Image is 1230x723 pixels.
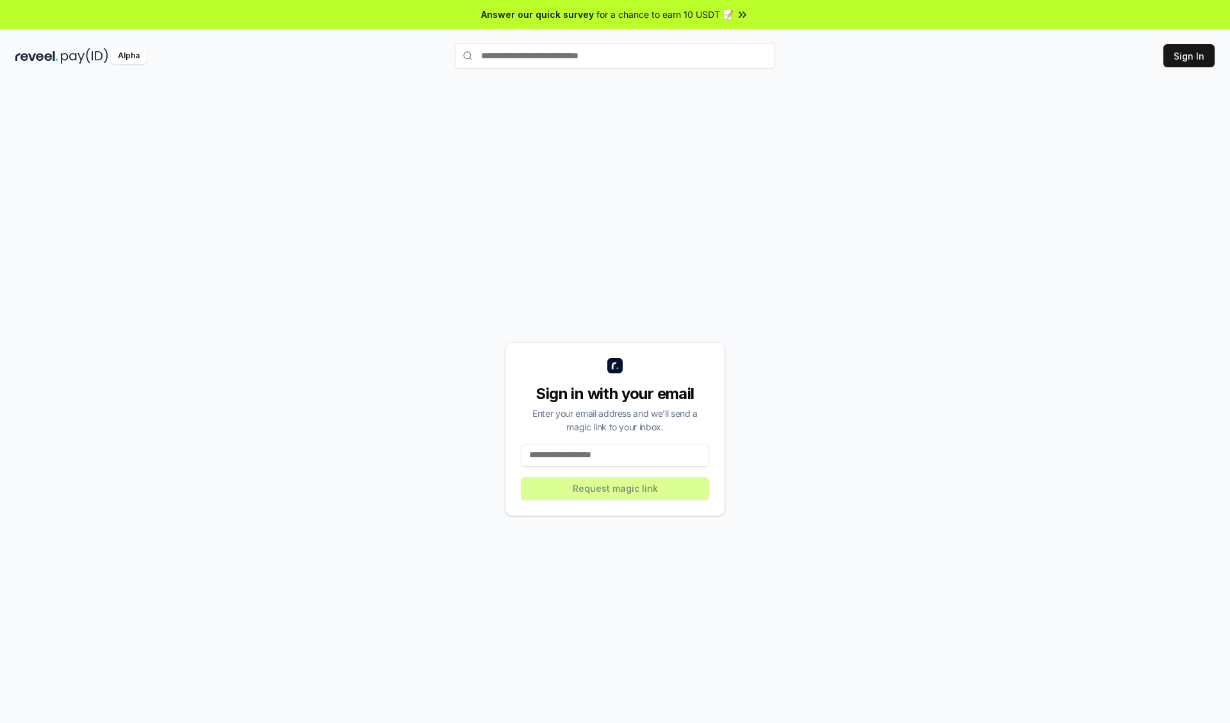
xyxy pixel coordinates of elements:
div: Enter your email address and we’ll send a magic link to your inbox. [521,407,709,434]
img: pay_id [61,48,108,64]
img: logo_small [607,358,623,373]
img: reveel_dark [15,48,58,64]
span: Answer our quick survey [481,8,594,21]
div: Sign in with your email [521,384,709,404]
span: for a chance to earn 10 USDT 📝 [596,8,734,21]
div: Alpha [111,48,147,64]
button: Sign In [1163,44,1215,67]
